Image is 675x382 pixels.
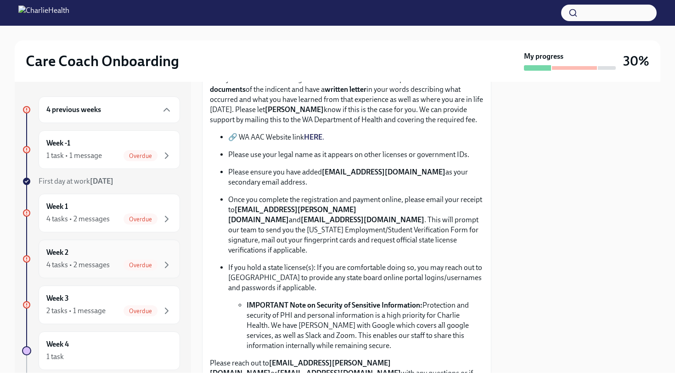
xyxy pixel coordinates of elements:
strong: [DATE] [90,177,113,185]
a: Week -11 task • 1 messageOverdue [22,130,180,169]
strong: My progress [524,51,563,62]
div: 4 tasks • 2 messages [46,214,110,224]
div: 2 tasks • 1 message [46,306,106,316]
strong: written letter [325,85,366,94]
div: 4 previous weeks [39,96,180,123]
h6: Week -1 [46,138,70,148]
p: If you hold a state license(s): If you are comfortable doing so, you may reach out to [GEOGRAPHIC... [228,263,484,293]
h6: 4 previous weeks [46,105,101,115]
p: If you have had a previous conviction or criminal charge, you will need to complete a (below) and... [210,54,484,125]
p: Please ensure you have added as your secondary email address. [228,167,484,187]
p: Once you complete the registration and payment online, please email your receipt to and . This wi... [228,195,484,255]
p: 🔗 WA AAC Website link [228,132,484,142]
div: 1 task [46,352,64,362]
strong: [EMAIL_ADDRESS][DOMAIN_NAME] [301,215,424,224]
strong: [EMAIL_ADDRESS][PERSON_NAME][DOMAIN_NAME] [210,359,391,377]
span: Overdue [124,152,157,159]
a: HERE. [304,133,324,141]
strong: [EMAIL_ADDRESS][PERSON_NAME][DOMAIN_NAME] [228,205,356,224]
div: 4 tasks • 2 messages [46,260,110,270]
strong: official court documents [210,75,455,94]
strong: [EMAIL_ADDRESS][DOMAIN_NAME] [277,369,401,377]
strong: [EMAIL_ADDRESS][DOMAIN_NAME] [322,168,445,176]
strong: IMPORTANT Note on Security of Sensitive Information: [247,301,422,309]
span: Overdue [124,216,157,223]
span: Overdue [124,308,157,315]
strong: [PERSON_NAME] [265,105,324,114]
img: CharlieHealth [18,6,69,20]
h6: Week 2 [46,247,68,258]
h6: Week 4 [46,339,69,349]
a: Week 32 tasks • 1 messageOverdue [22,286,180,324]
h6: Week 1 [46,202,68,212]
span: Overdue [124,262,157,269]
a: First day at work[DATE] [22,176,180,186]
span: First day at work [39,177,113,185]
h3: 30% [623,53,649,69]
li: Protection and security of PHI and personal information is a high priority for Charlie Health. We... [247,300,484,351]
p: Please use your legal name as it appears on other licenses or government IDs. [228,150,484,160]
h6: Week 3 [46,293,69,303]
a: Week 24 tasks • 2 messagesOverdue [22,240,180,278]
a: Week 14 tasks • 2 messagesOverdue [22,194,180,232]
div: 1 task • 1 message [46,151,102,161]
a: Week 41 task [22,331,180,370]
h2: Care Coach Onboarding [26,52,179,70]
strong: HERE [304,133,322,141]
